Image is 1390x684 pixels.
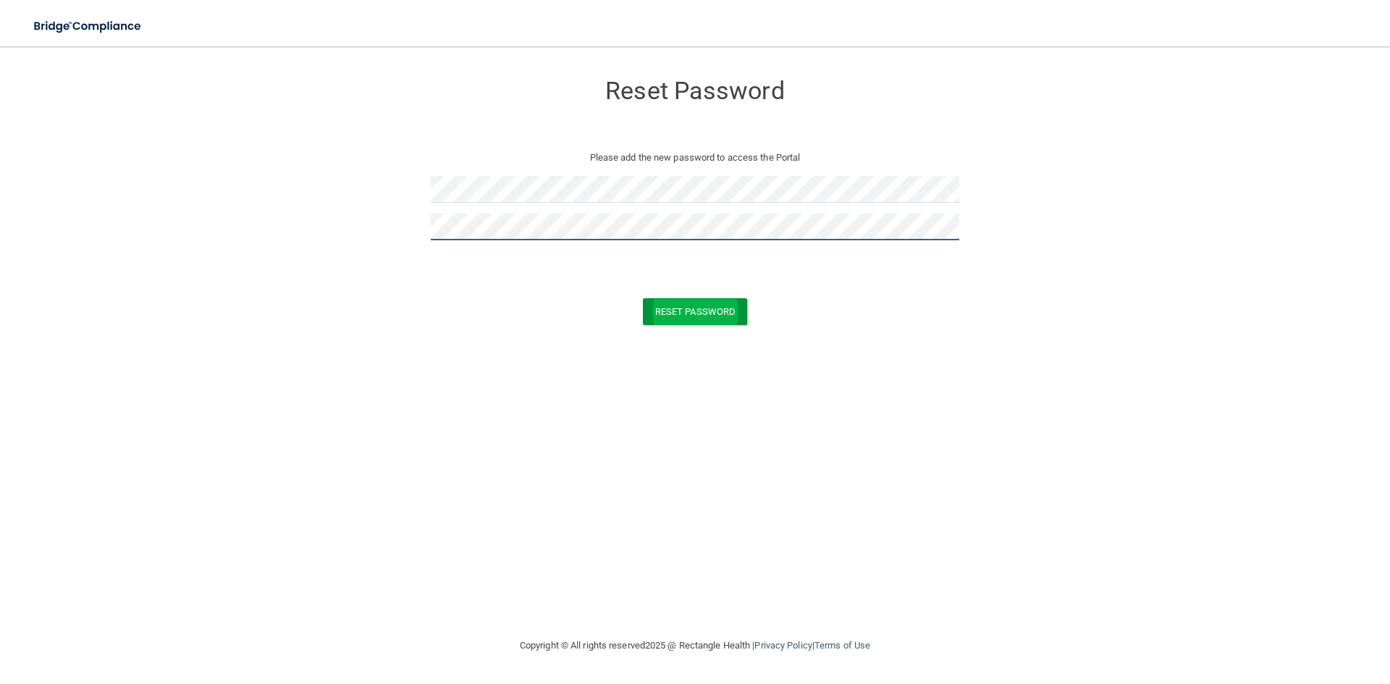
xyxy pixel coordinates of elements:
iframe: Drift Widget Chat Controller [1140,581,1373,639]
button: Reset Password [643,298,747,325]
h3: Reset Password [431,77,959,104]
img: bridge_compliance_login_screen.278c3ca4.svg [22,12,155,41]
a: Privacy Policy [754,640,812,651]
a: Terms of Use [814,640,870,651]
p: Please add the new password to access the Portal [442,149,948,166]
div: Copyright © All rights reserved 2025 @ Rectangle Health | | [431,622,959,669]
